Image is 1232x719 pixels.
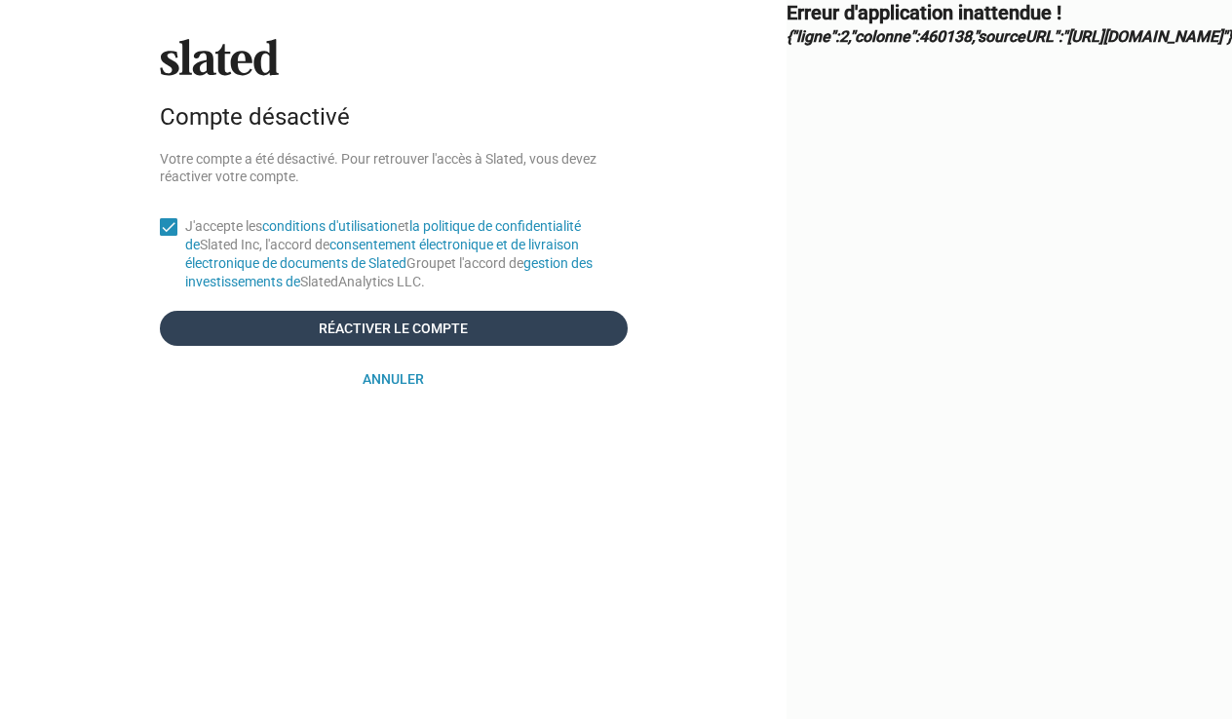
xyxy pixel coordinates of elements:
a: la politique de confidentialité de [185,218,581,252]
h3: {"ligne":2,"colonne":460138,"sourceURL":"[URL][DOMAIN_NAME]"} [787,26,1232,47]
button: RÉACTIVER LE COMPTE [160,311,628,346]
sl-branding: Compte désactivé [160,39,628,138]
p: Votre compte a été désactivé. Pour retrouver l'accès à Slated, vous devez réactiver votre compte. [160,150,628,186]
span: J'accepte les et Slated Inc , l'accord de Group et l'accord de Slated Analytics LLC . [185,217,628,291]
a: conditions d'utilisation [262,218,398,234]
a: gestion des investissements de [185,255,593,289]
a: ANNULER [347,361,440,397]
a: consentement électronique et de livraison électronique de documents de Slated [185,237,579,271]
span: ANNULER [363,361,424,397]
div: Compte désactivé [160,103,628,131]
span: RÉACTIVER LE COMPTE [175,311,612,346]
